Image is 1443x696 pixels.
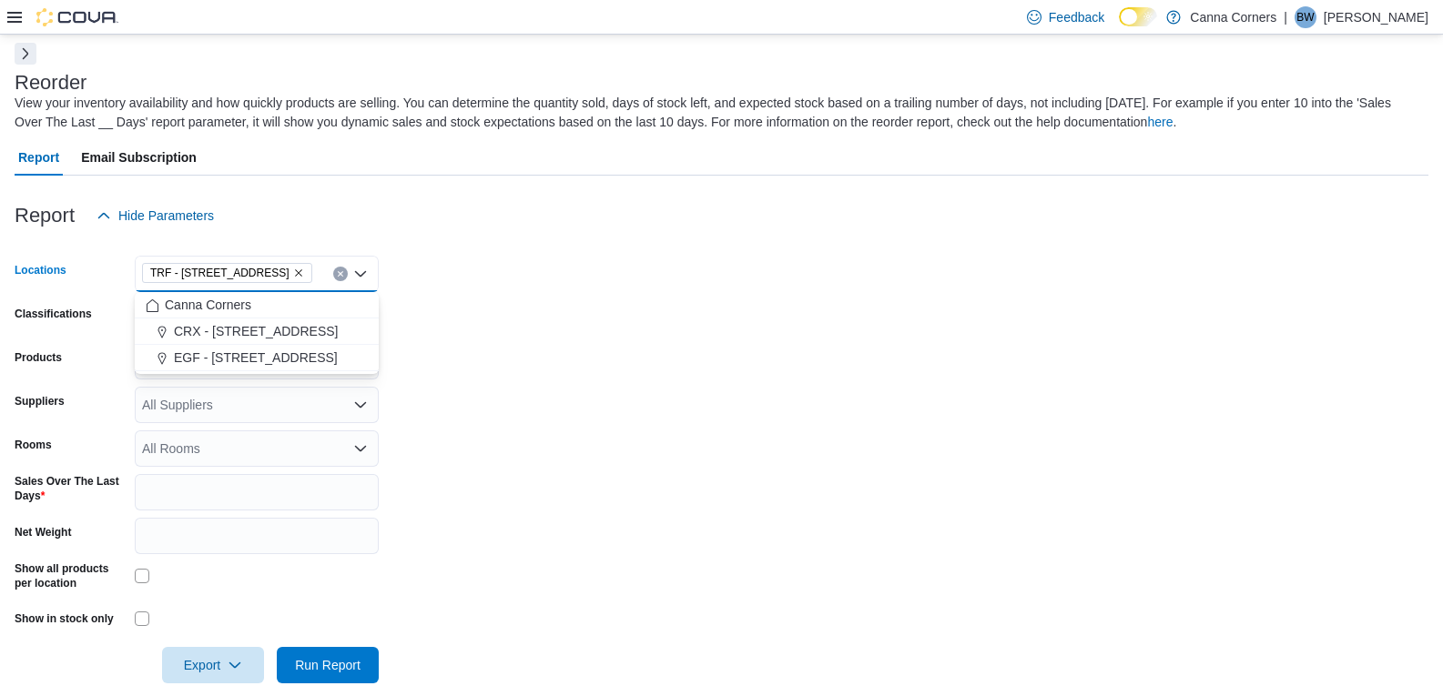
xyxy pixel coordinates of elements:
[15,205,75,227] h3: Report
[36,8,118,26] img: Cova
[15,394,65,409] label: Suppliers
[15,525,71,540] label: Net Weight
[333,267,348,281] button: Clear input
[118,207,214,225] span: Hide Parameters
[15,307,92,321] label: Classifications
[173,647,253,683] span: Export
[293,267,304,278] button: Remove TRF - 321 N Main Ave from selection in this group
[135,345,379,371] button: EGF - [STREET_ADDRESS]
[1049,8,1104,26] span: Feedback
[174,322,338,340] span: CRX - [STREET_ADDRESS]
[142,263,312,283] span: TRF - 321 N Main Ave
[150,264,290,282] span: TRF - [STREET_ADDRESS]
[277,647,379,683] button: Run Report
[135,292,379,371] div: Choose from the following options
[15,474,127,503] label: Sales Over The Last Days
[135,292,379,318] button: Canna Corners
[162,647,264,683] button: Export
[15,611,114,626] label: Show in stock only
[1190,6,1276,28] p: Canna Corners
[353,441,368,456] button: Open list of options
[15,263,66,277] label: Locations
[1324,6,1428,28] p: [PERSON_NAME]
[295,656,361,674] span: Run Report
[89,197,221,234] button: Hide Parameters
[1284,6,1287,28] p: |
[15,94,1419,132] div: View your inventory availability and how quickly products are selling. You can determine the quan...
[18,139,59,176] span: Report
[174,348,338,367] span: EGF - [STREET_ADDRESS]
[1295,6,1316,28] div: Brice Wieg
[1119,26,1120,27] span: Dark Mode
[1119,7,1157,26] input: Dark Mode
[1147,115,1173,129] a: here
[15,561,127,590] label: Show all products per location
[15,43,36,65] button: Next
[81,139,197,176] span: Email Subscription
[135,318,379,345] button: CRX - [STREET_ADDRESS]
[353,267,368,281] button: Close list of options
[353,398,368,412] button: Open list of options
[15,438,52,452] label: Rooms
[15,72,86,94] h3: Reorder
[165,296,251,314] span: Canna Corners
[15,350,62,365] label: Products
[1296,6,1314,28] span: BW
